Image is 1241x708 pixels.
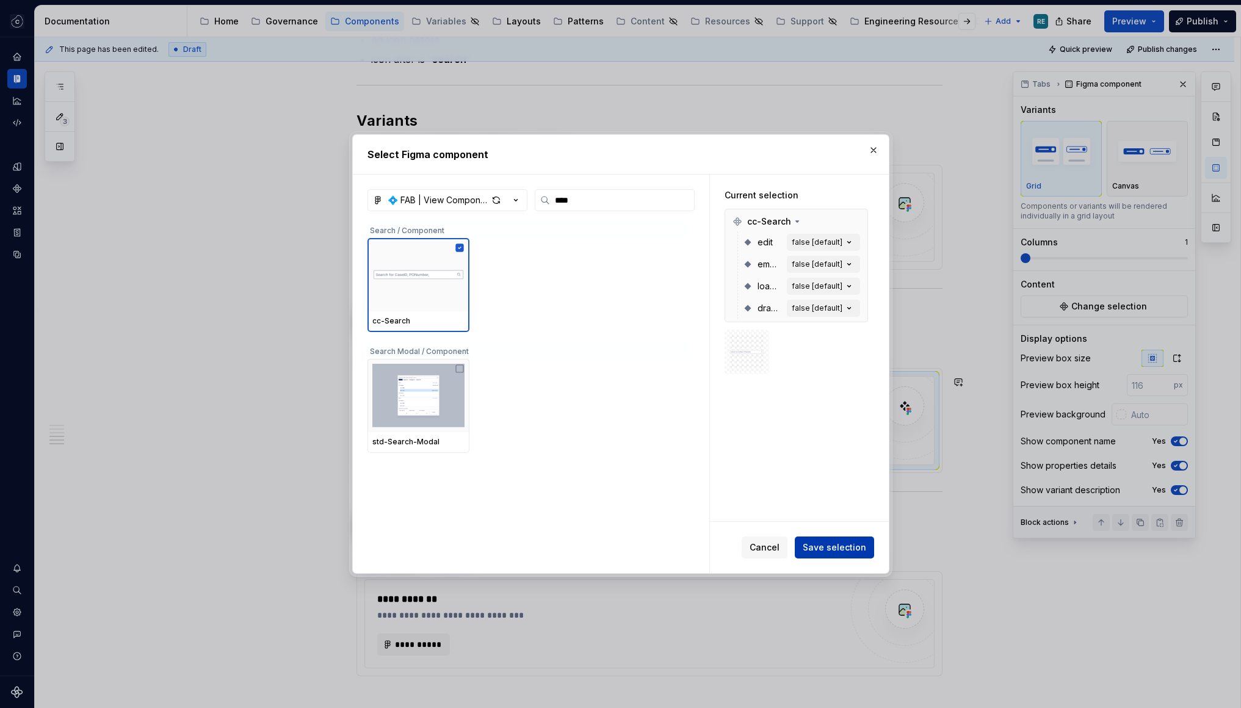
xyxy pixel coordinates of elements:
[787,278,860,295] button: false [default]
[750,541,780,554] span: Cancel
[367,219,689,238] div: Search / Component
[367,339,689,359] div: Search Modal / Component
[758,236,773,248] span: edit
[372,316,465,326] div: cc-Search
[795,536,874,558] button: Save selection
[742,536,787,558] button: Cancel
[758,302,782,314] span: dragStart
[728,212,865,231] div: cc-Search
[372,437,465,447] div: std-Search-Modal
[758,258,782,270] span: empty
[758,280,782,292] span: loading
[787,256,860,273] button: false [default]
[787,300,860,317] button: false [default]
[792,281,842,291] div: false [default]
[792,259,842,269] div: false [default]
[787,234,860,251] button: false [default]
[388,194,488,206] div: 💠 FAB | View Components, Core
[367,189,527,211] button: 💠 FAB | View Components, Core
[725,189,868,201] div: Current selection
[792,237,842,247] div: false [default]
[792,303,842,313] div: false [default]
[747,215,791,228] span: cc-Search
[803,541,866,554] span: Save selection
[367,147,874,162] h2: Select Figma component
